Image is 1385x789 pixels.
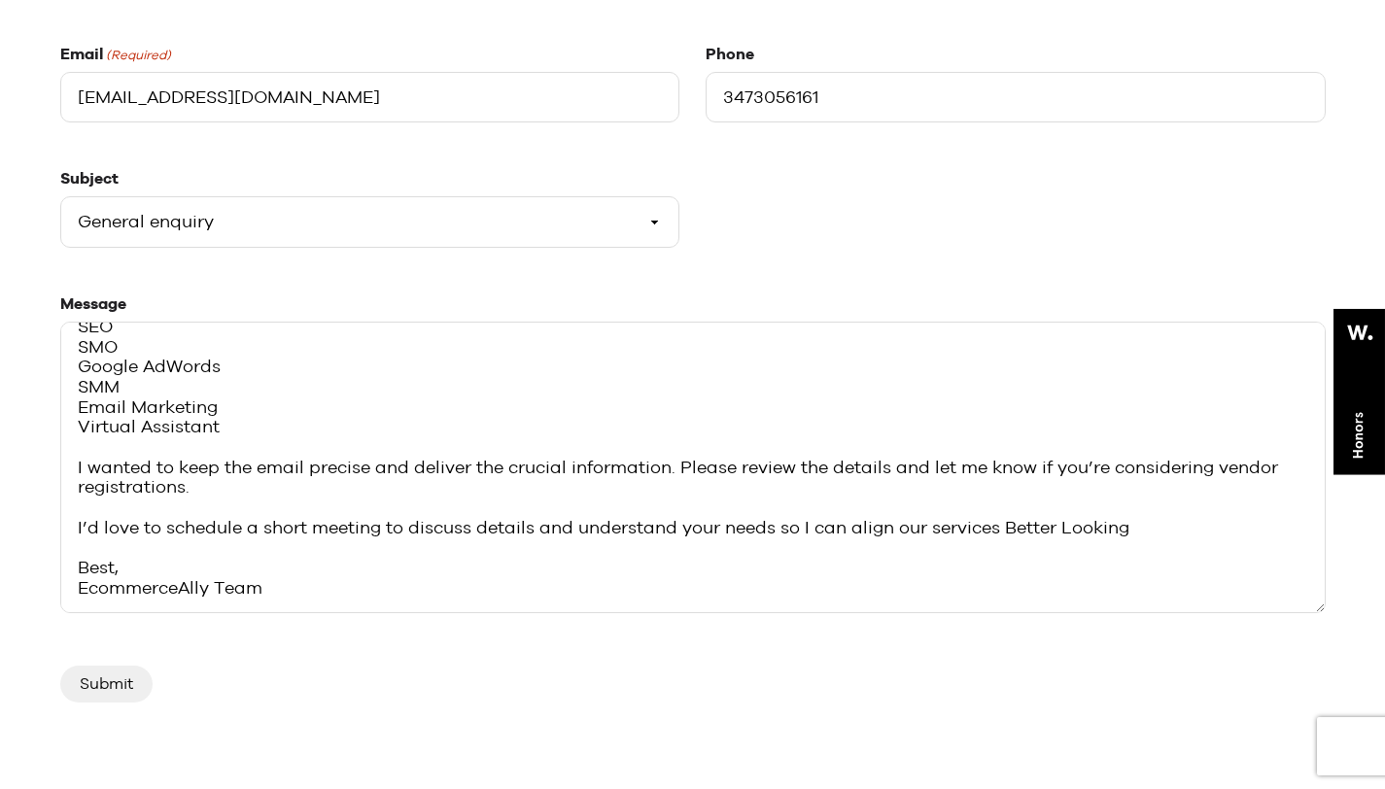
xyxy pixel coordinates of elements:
[60,666,153,703] input: Submit
[706,72,1326,123] input: Enter your phone number
[60,322,1326,613] textarea: Hello, I landed on your website and wanted to reach out to you for registering our company to you...
[60,294,126,314] label: Message
[104,48,171,63] span: (Required)
[60,45,171,64] label: Email
[60,169,119,189] label: Subject
[60,72,680,123] input: Enter your email address
[706,45,754,64] label: Phone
